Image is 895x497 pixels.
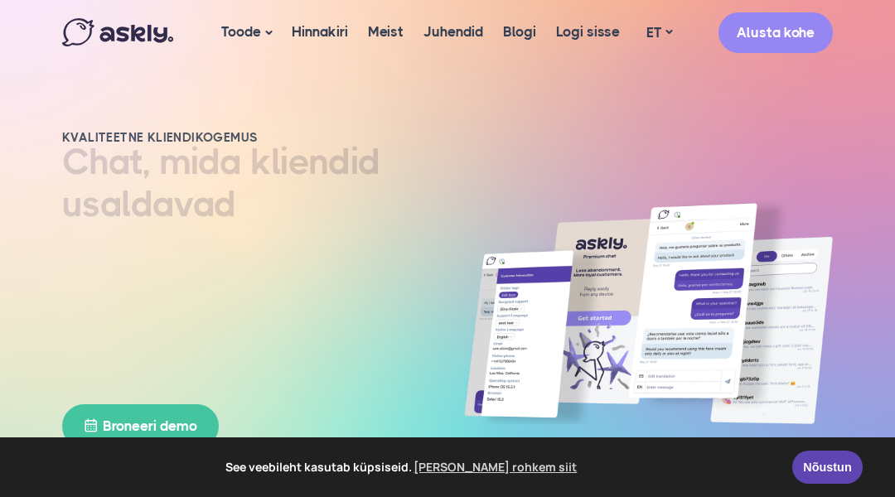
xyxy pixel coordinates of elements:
[792,451,863,484] a: Nõustun
[630,21,689,45] a: ET
[62,133,431,149] h2: Kvaliteetne kliendikogemus
[24,455,781,480] span: See veebileht kasutab küpsiseid.
[62,18,173,46] img: Askly
[718,12,833,53] a: Alusta kohe
[412,455,580,480] a: learn more about cookies
[62,266,431,375] p: Rohkem lojaalseid kliente kui ühegi teise chat’iga. Muuta klienditugi kasumlikumaks ja profession...
[464,199,833,424] img: Askly vestlusaken
[62,404,219,448] a: Broneeri demo
[62,162,431,245] h1: Chat, mida kliendid usaldavad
